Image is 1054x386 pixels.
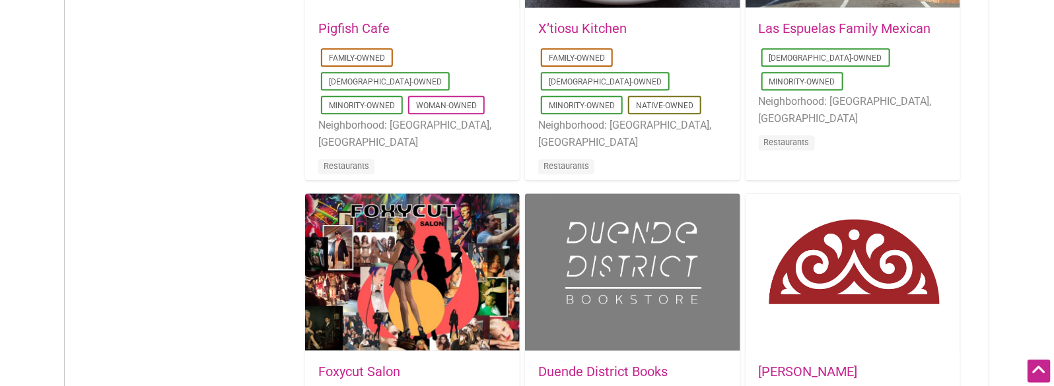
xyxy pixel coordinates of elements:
a: Restaurants [544,161,589,171]
a: Las Espuelas Family Mexican [759,20,931,36]
li: Neighborhood: [GEOGRAPHIC_DATA], [GEOGRAPHIC_DATA] [759,93,947,127]
a: [DEMOGRAPHIC_DATA]-Owned [329,77,442,86]
li: Neighborhood: [GEOGRAPHIC_DATA], [GEOGRAPHIC_DATA] [318,117,507,150]
a: [PERSON_NAME] [759,364,858,379]
a: Pigfish Cafe [318,20,390,36]
a: Foxycut Salon [318,364,400,379]
a: Woman-Owned [416,101,477,110]
a: Restaurants [324,161,369,171]
a: [DEMOGRAPHIC_DATA]-Owned [769,53,882,63]
li: Neighborhood: [GEOGRAPHIC_DATA], [GEOGRAPHIC_DATA] [538,117,726,150]
a: X’tiosu Kitchen [538,20,627,36]
a: Family-Owned [549,53,605,63]
a: Restaurants [764,137,810,147]
a: Minority-Owned [549,101,615,110]
a: Minority-Owned [329,101,395,110]
a: Duende District Books [538,364,668,379]
a: [DEMOGRAPHIC_DATA]-Owned [549,77,662,86]
a: Family-Owned [329,53,385,63]
a: Native-Owned [636,101,693,110]
div: Scroll Back to Top [1028,360,1051,383]
a: Minority-Owned [769,77,835,86]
